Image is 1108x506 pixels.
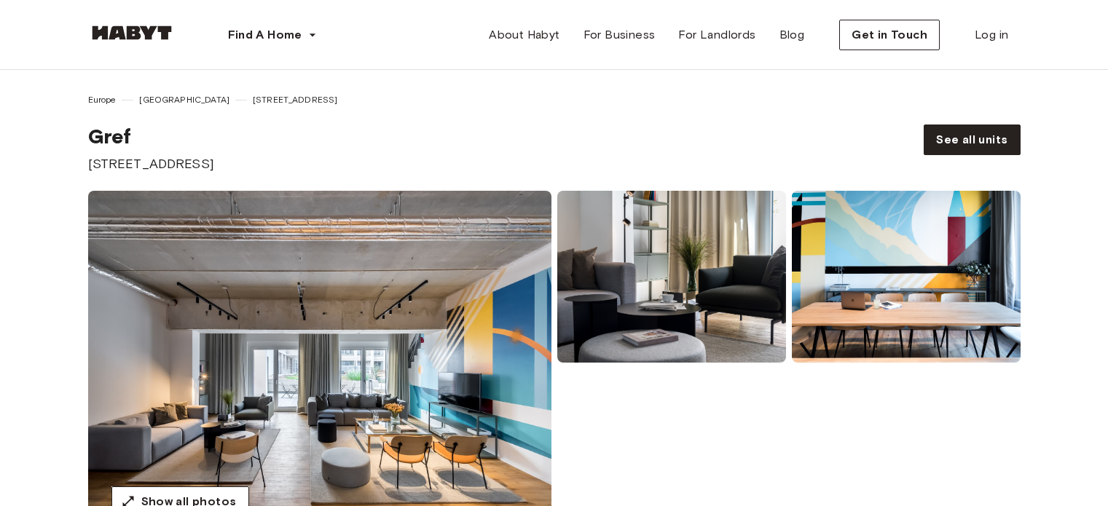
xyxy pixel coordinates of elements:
img: room-image [557,191,786,363]
a: Blog [768,20,817,50]
button: Get in Touch [839,20,940,50]
span: Blog [779,26,805,44]
img: Habyt [88,25,176,40]
a: See all units [924,124,1020,155]
a: For Business [572,20,667,50]
span: For Business [584,26,656,44]
span: See all units [936,131,1007,149]
span: [STREET_ADDRESS] [253,93,337,106]
span: For Landlords [678,26,755,44]
img: room-image [792,191,1021,363]
span: Log in [975,26,1008,44]
a: About Habyt [477,20,571,50]
span: About Habyt [489,26,559,44]
span: Europe [88,93,117,106]
button: Find A Home [216,20,329,50]
span: [GEOGRAPHIC_DATA] [139,93,229,106]
span: [STREET_ADDRESS] [88,154,214,173]
span: Get in Touch [852,26,927,44]
a: Log in [963,20,1020,50]
a: For Landlords [667,20,767,50]
span: Gref [88,124,214,149]
span: Find A Home [228,26,302,44]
